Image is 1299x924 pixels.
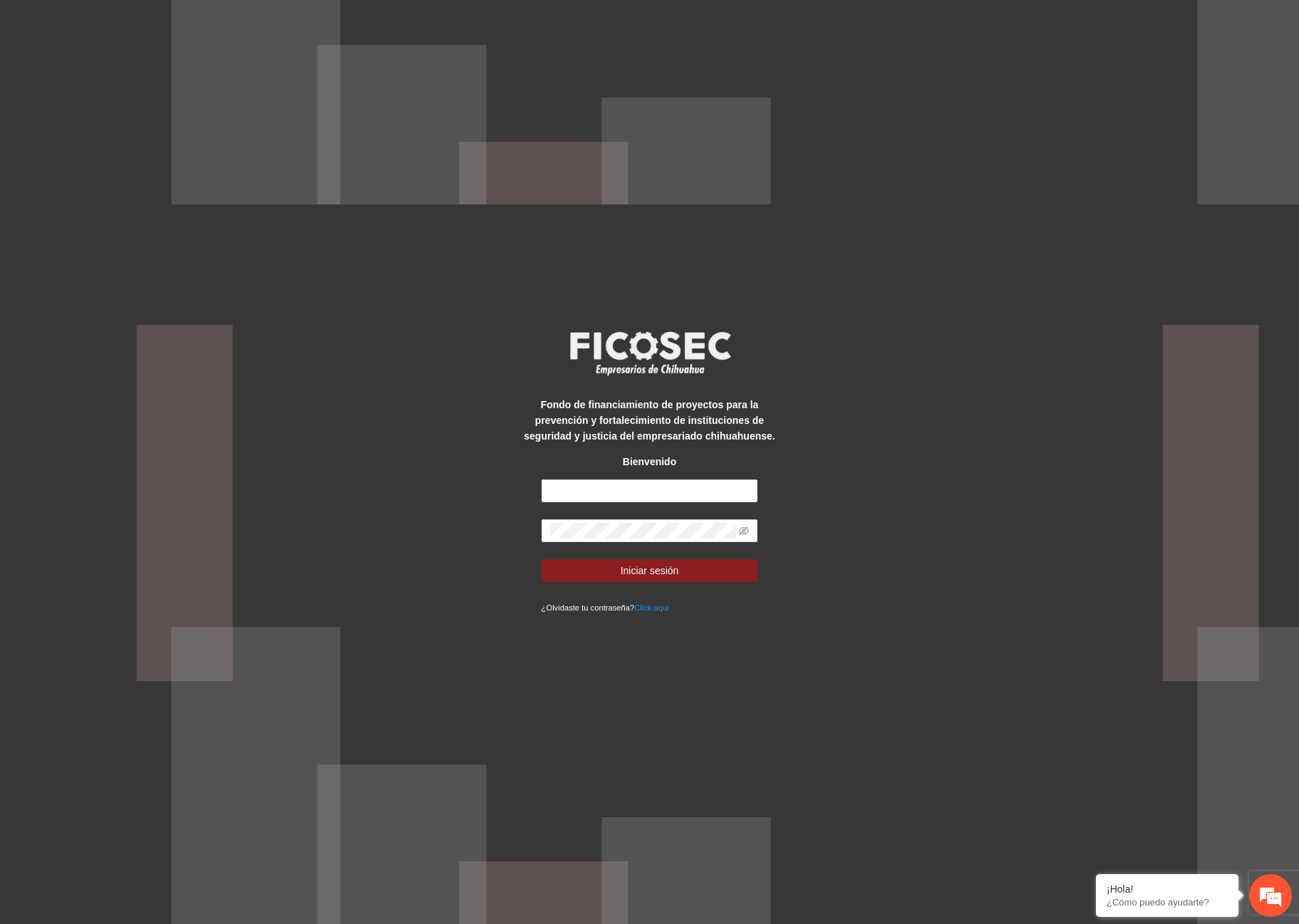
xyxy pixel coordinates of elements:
div: ¡Hola! [1107,883,1228,895]
p: ¿Cómo puedo ayudarte? [1107,897,1228,908]
span: eye-invisible [739,526,749,536]
small: ¿Olvidaste tu contraseña? [542,603,669,612]
strong: Bienvenido [623,456,676,467]
strong: Fondo de financiamiento de proyectos para la prevención y fortalecimiento de instituciones de seg... [524,399,775,442]
span: Iniciar sesión [621,563,679,578]
a: Click aqui [634,603,669,612]
img: logo [561,327,739,380]
button: Iniciar sesión [542,559,758,582]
